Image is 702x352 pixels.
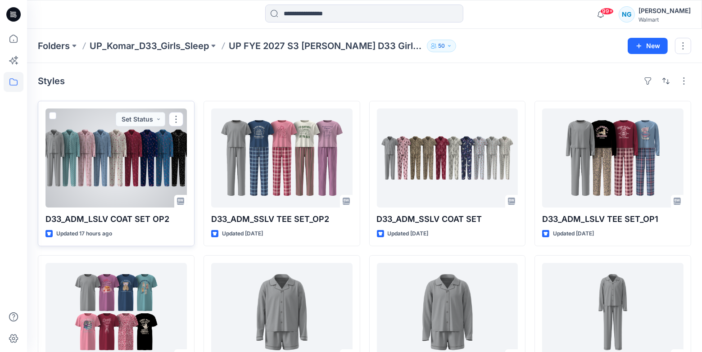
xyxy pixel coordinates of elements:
a: D33_ADM_LSLV COAT SET OP2 [45,108,187,208]
p: D33_ADM_SSLV COAT SET [377,213,518,226]
a: D33_ADM_LSLV TEE SET_OP1 [542,108,684,208]
a: D33_ADM_SSLV TEE SET_OP2 [211,108,353,208]
div: NG [619,6,635,23]
p: Updated [DATE] [553,229,594,239]
p: D33_ADM_SSLV TEE SET_OP2 [211,213,353,226]
div: Walmart [639,16,691,23]
a: D33_ADM_SSLV COAT SET [377,108,518,208]
p: Updated 17 hours ago [56,229,112,239]
p: UP FYE 2027 S3 [PERSON_NAME] D33 Girls Sleep [229,40,423,52]
p: Updated [DATE] [388,229,429,239]
p: D33_ADM_LSLV COAT SET OP2 [45,213,187,226]
div: [PERSON_NAME] [639,5,691,16]
p: 50 [438,41,445,51]
p: D33_ADM_LSLV TEE SET_OP1 [542,213,684,226]
h4: Styles [38,76,65,86]
span: 99+ [600,8,614,15]
button: 50 [427,40,456,52]
button: New [628,38,668,54]
a: Folders [38,40,70,52]
p: Updated [DATE] [222,229,263,239]
a: UP_Komar_D33_Girls_Sleep [90,40,209,52]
